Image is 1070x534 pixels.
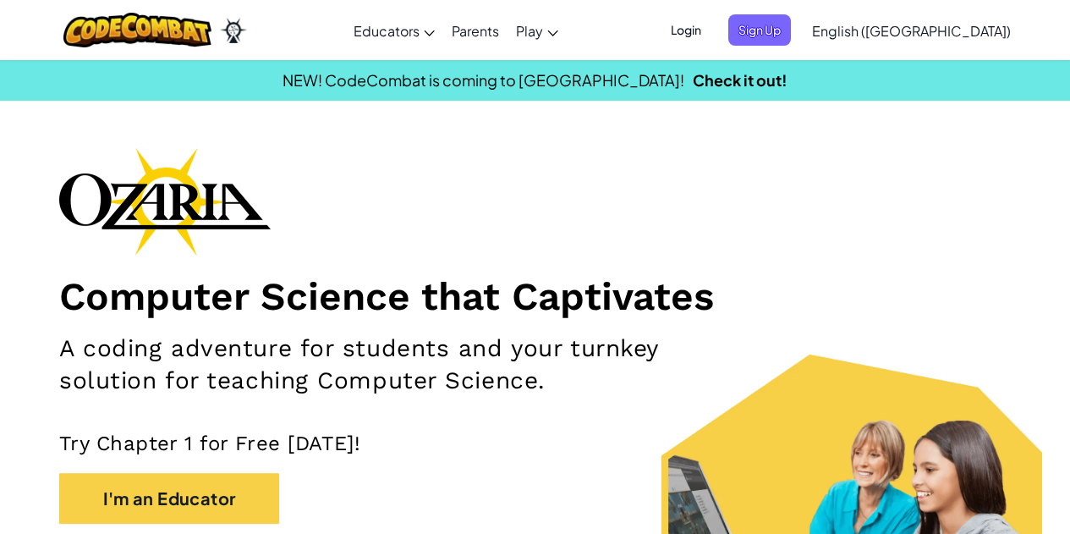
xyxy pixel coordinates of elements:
[661,14,711,46] button: Login
[59,273,1011,320] h1: Computer Science that Captivates
[728,14,791,46] button: Sign Up
[354,22,420,40] span: Educators
[63,13,211,47] img: CodeCombat logo
[508,8,567,53] a: Play
[812,22,1011,40] span: English ([GEOGRAPHIC_DATA])
[516,22,543,40] span: Play
[804,8,1019,53] a: English ([GEOGRAPHIC_DATA])
[443,8,508,53] a: Parents
[59,473,279,524] button: I'm an Educator
[59,333,697,397] h2: A coding adventure for students and your turnkey solution for teaching Computer Science.
[283,70,684,90] span: NEW! CodeCombat is coming to [GEOGRAPHIC_DATA]!
[693,70,787,90] a: Check it out!
[345,8,443,53] a: Educators
[59,431,1011,456] p: Try Chapter 1 for Free [DATE]!
[59,147,271,256] img: Ozaria branding logo
[220,18,247,43] img: Ozaria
